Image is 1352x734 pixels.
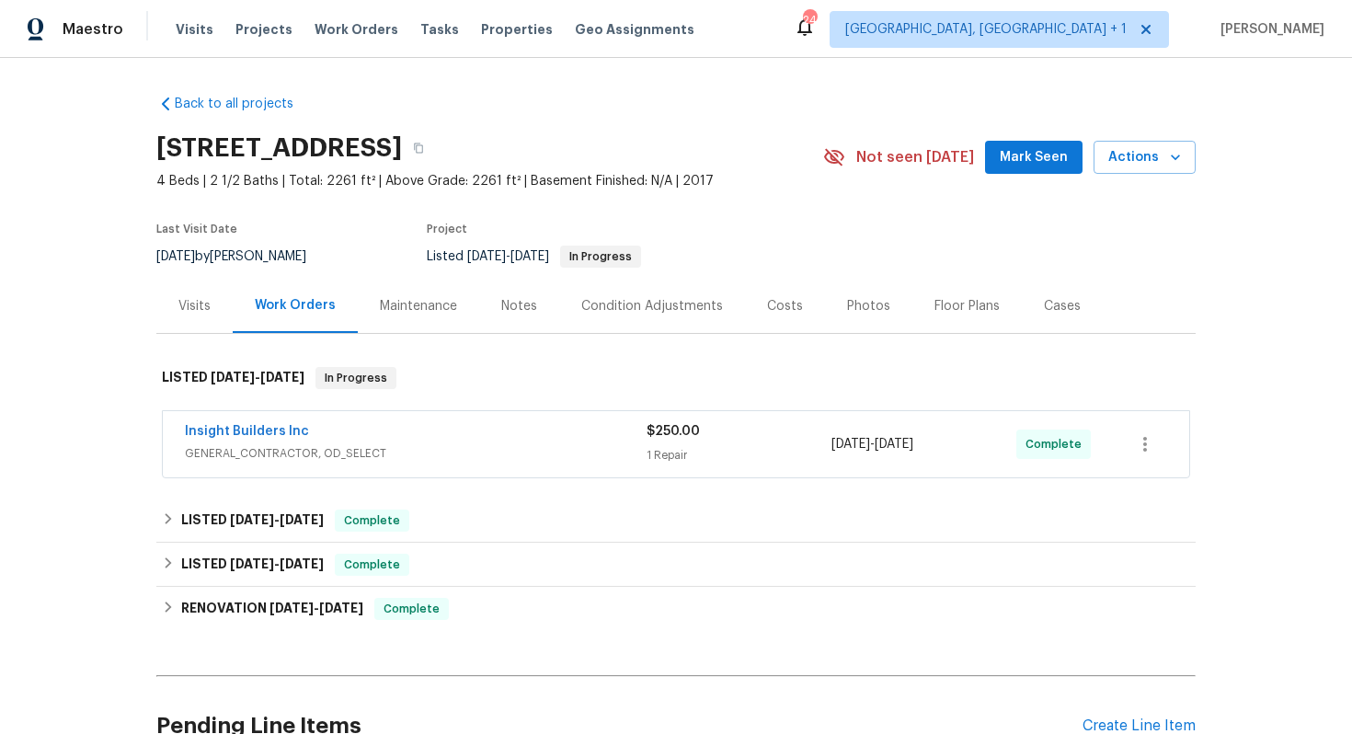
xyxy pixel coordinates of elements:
[380,297,457,315] div: Maintenance
[176,20,213,39] span: Visits
[235,20,292,39] span: Projects
[402,132,435,165] button: Copy Address
[156,499,1196,543] div: LISTED [DATE]-[DATE]Complete
[467,250,506,263] span: [DATE]
[269,602,363,614] span: -
[156,246,328,268] div: by [PERSON_NAME]
[875,438,913,451] span: [DATE]
[1000,146,1068,169] span: Mark Seen
[481,20,553,39] span: Properties
[63,20,123,39] span: Maestro
[647,425,700,438] span: $250.00
[501,297,537,315] div: Notes
[211,371,255,384] span: [DATE]
[156,172,823,190] span: 4 Beds | 2 1/2 Baths | Total: 2261 ft² | Above Grade: 2261 ft² | Basement Finished: N/A | 2017
[181,598,363,620] h6: RENOVATION
[831,435,913,453] span: -
[427,250,641,263] span: Listed
[280,557,324,570] span: [DATE]
[467,250,549,263] span: -
[156,250,195,263] span: [DATE]
[845,20,1127,39] span: [GEOGRAPHIC_DATA], [GEOGRAPHIC_DATA] + 1
[156,224,237,235] span: Last Visit Date
[185,425,309,438] a: Insight Builders Inc
[847,297,890,315] div: Photos
[1094,141,1196,175] button: Actions
[562,251,639,262] span: In Progress
[178,297,211,315] div: Visits
[1213,20,1324,39] span: [PERSON_NAME]
[211,371,304,384] span: -
[185,444,647,463] span: GENERAL_CONTRACTOR, OD_SELECT
[575,20,694,39] span: Geo Assignments
[767,297,803,315] div: Costs
[181,510,324,532] h6: LISTED
[803,11,816,29] div: 24
[230,513,274,526] span: [DATE]
[856,148,974,166] span: Not seen [DATE]
[319,602,363,614] span: [DATE]
[156,349,1196,407] div: LISTED [DATE]-[DATE]In Progress
[260,371,304,384] span: [DATE]
[647,446,831,464] div: 1 Repair
[831,438,870,451] span: [DATE]
[1044,297,1081,315] div: Cases
[156,543,1196,587] div: LISTED [DATE]-[DATE]Complete
[156,95,333,113] a: Back to all projects
[581,297,723,315] div: Condition Adjustments
[230,557,274,570] span: [DATE]
[230,513,324,526] span: -
[1025,435,1089,453] span: Complete
[315,20,398,39] span: Work Orders
[427,224,467,235] span: Project
[317,369,395,387] span: In Progress
[156,139,402,157] h2: [STREET_ADDRESS]
[269,602,314,614] span: [DATE]
[230,557,324,570] span: -
[255,296,336,315] div: Work Orders
[156,587,1196,631] div: RENOVATION [DATE]-[DATE]Complete
[337,556,407,574] span: Complete
[162,367,304,389] h6: LISTED
[337,511,407,530] span: Complete
[420,23,459,36] span: Tasks
[376,600,447,618] span: Complete
[934,297,1000,315] div: Floor Plans
[1108,146,1181,169] span: Actions
[280,513,324,526] span: [DATE]
[985,141,1083,175] button: Mark Seen
[510,250,549,263] span: [DATE]
[181,554,324,576] h6: LISTED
